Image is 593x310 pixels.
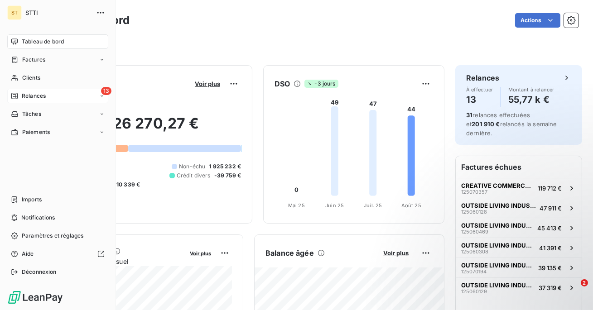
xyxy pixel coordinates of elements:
[461,182,534,189] span: CREATIVE COMMERCE PARTNERS
[456,156,582,178] h6: Factures échues
[7,107,108,121] a: Tâches
[538,185,562,192] span: 119 712 €
[364,202,382,209] tspan: Juil. 25
[7,247,108,261] a: Aide
[187,249,214,257] button: Voir plus
[275,78,290,89] h6: DSO
[304,80,338,88] span: -3 jours
[466,111,472,119] span: 31
[22,110,41,118] span: Tâches
[25,9,91,16] span: STTI
[7,290,63,305] img: Logo LeanPay
[7,229,108,243] a: Paramètres et réglages
[456,198,582,218] button: OUTSIDE LIVING INDUSTRIES FRAN12506012847 911 €
[461,209,487,215] span: 125060128
[22,196,42,204] span: Imports
[515,13,560,28] button: Actions
[461,222,534,229] span: OUTSIDE LIVING INDUSTRIES FRAN
[22,250,34,258] span: Aide
[195,80,220,87] span: Voir plus
[51,257,183,266] span: Chiffre d'affaires mensuel
[461,189,487,195] span: 125070357
[7,5,22,20] div: ST
[114,181,140,189] span: -10 339 €
[383,249,409,257] span: Voir plus
[21,214,55,222] span: Notifications
[325,202,344,209] tspan: Juin 25
[461,289,487,294] span: 125060129
[508,92,554,107] h4: 55,77 k €
[7,192,108,207] a: Imports
[466,92,493,107] h4: 13
[466,72,499,83] h6: Relances
[466,111,557,137] span: relances effectuées et relancés la semaine dernière.
[466,87,493,92] span: À effectuer
[472,120,500,128] span: 201 910 €
[456,178,582,198] button: CREATIVE COMMERCE PARTNERS125070357119 712 €
[461,202,536,209] span: OUTSIDE LIVING INDUSTRIES FRAN
[562,279,584,301] iframe: Intercom live chat
[22,74,40,82] span: Clients
[214,172,241,180] span: -39 759 €
[456,277,582,297] button: OUTSIDE LIVING INDUSTRIES FRAN12506012937 319 €
[401,202,421,209] tspan: Août 25
[22,56,45,64] span: Factures
[265,248,314,258] h6: Balance âgée
[508,87,554,92] span: Montant à relancer
[539,284,562,291] span: 37 319 €
[7,34,108,49] a: Tableau de bord
[177,172,211,180] span: Crédit divers
[22,38,64,46] span: Tableau de bord
[22,92,46,100] span: Relances
[179,162,205,171] span: Non-échu
[51,114,241,142] h2: 3 126 270,27 €
[7,71,108,85] a: Clients
[209,162,241,171] span: 1 925 232 €
[581,279,588,286] span: 2
[190,250,211,257] span: Voir plus
[7,52,108,67] a: Factures
[412,222,593,286] iframe: Intercom notifications message
[192,80,223,88] button: Voir plus
[7,125,108,139] a: Paiements
[101,87,111,95] span: 13
[22,232,83,240] span: Paramètres et réglages
[22,128,50,136] span: Paiements
[7,89,108,103] a: 13Relances
[22,268,57,276] span: Déconnexion
[456,218,582,238] button: OUTSIDE LIVING INDUSTRIES FRAN12506046945 413 €
[288,202,305,209] tspan: Mai 25
[540,205,562,212] span: 47 911 €
[381,249,411,257] button: Voir plus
